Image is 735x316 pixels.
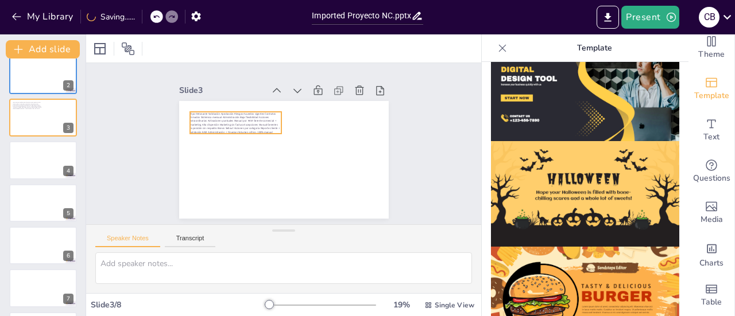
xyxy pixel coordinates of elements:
[688,68,734,110] div: Add ready made slides
[694,89,729,102] span: Template
[9,227,77,264] div: 6
[91,299,266,310] div: Slide 3 / 8
[9,99,77,136] div: 3
[95,235,160,247] button: Speaker Notes
[698,48,725,61] span: Theme
[688,233,734,275] div: Add charts and graphs
[13,102,42,109] span: Tipo Detonante Validación Aprobación Riesgos Acuerdos vigentes Contratos firmados Sistémica mensu...
[9,184,77,222] div: 5
[491,35,679,141] img: thumb-12.png
[688,27,734,68] div: Change the overall theme
[688,151,734,192] div: Get real-time input from your audience
[6,40,80,58] button: Add slide
[388,299,415,310] div: 19 %
[63,80,73,91] div: 2
[693,172,730,185] span: Questions
[87,11,135,22] div: Saving......
[597,6,619,29] button: Export to PowerPoint
[63,294,73,304] div: 7
[63,208,73,219] div: 5
[121,42,135,56] span: Position
[320,33,340,119] div: Slide 3
[9,7,78,26] button: My Library
[63,251,73,261] div: 6
[165,235,216,247] button: Transcript
[9,56,77,93] div: 2
[63,166,73,176] div: 4
[9,269,77,307] div: 7
[491,141,679,247] img: thumb-13.png
[688,192,734,233] div: Add images, graphics, shapes or video
[703,131,719,143] span: Text
[699,7,719,28] div: C B
[312,7,411,24] input: Insert title
[699,257,724,270] span: Charts
[621,6,679,29] button: Present
[512,34,677,62] p: Template
[63,123,73,133] div: 3
[9,141,77,179] div: 4
[688,110,734,151] div: Add text boxes
[435,301,474,310] span: Single View
[701,213,723,226] span: Media
[688,275,734,316] div: Add a table
[91,40,109,58] div: Layout
[284,47,315,138] span: Tipo Detonante Validación Aprobación Riesgos Acuerdos vigentes Contratos firmados Sistémica mensu...
[699,6,719,29] button: C B
[701,296,722,309] span: Table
